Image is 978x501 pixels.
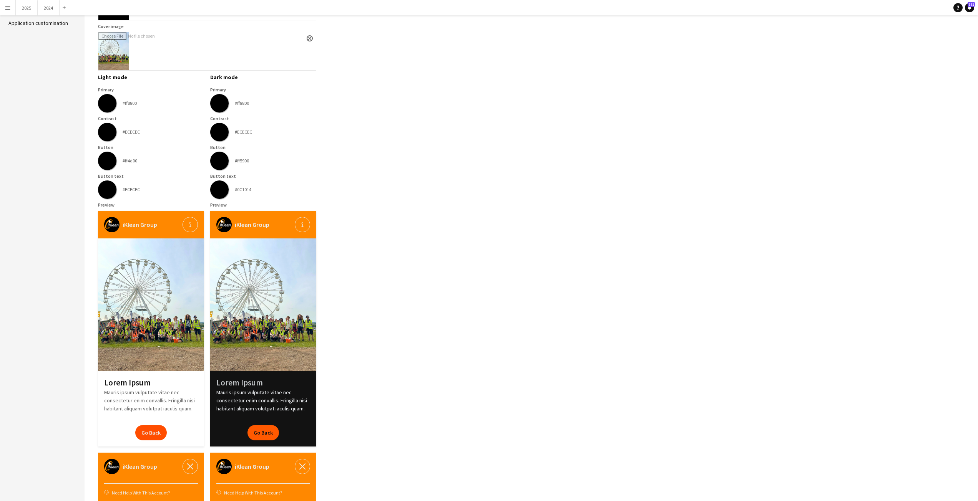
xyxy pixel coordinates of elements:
span: iKlean Group [123,220,157,229]
a: 772 [965,3,974,12]
div: Lorem Ipsum [216,377,310,389]
h3: Dark mode [210,74,316,81]
div: #0C1014 [235,187,251,192]
img: 2Q== [104,217,120,232]
div: Mauris ipsum vulputate vitae nec consectetur enim convallis. Fringilla nisi habitant aliquam volu... [98,371,204,446]
button: Go Back [135,425,167,440]
div: #ff5900 [235,158,249,164]
div: #ff8800 [123,100,137,106]
img: 2Q== [216,217,232,232]
div: Lorem Ipsum [104,377,198,389]
button: Go Back [247,425,279,440]
button: 2024 [38,0,60,15]
div: #ff8800 [235,100,249,106]
span: iKlean Group [235,462,269,471]
div: Mauris ipsum vulputate vitae nec consectetur enim convallis. Fringilla nisi habitant aliquam volu... [210,371,316,446]
img: 2Q== [216,459,232,474]
img: 2Q== [104,459,120,474]
img: thumb-eb706bd7-e761-4c6a-875d-a7f2a124c988.png [210,238,316,371]
span: iKlean Group [123,462,157,471]
img: thumb-eb706bd7-e761-4c6a-875d-a7f2a124c988.png [98,238,204,371]
a: Application customisation [8,20,68,26]
a: Role types [8,9,33,16]
button: 2025 [16,0,38,15]
div: #ff4d00 [123,158,137,164]
div: #ECECEC [123,187,140,192]
div: #ECECEC [123,129,140,135]
div: #ECECEC [235,129,252,135]
h3: Light mode [98,74,204,81]
span: 772 [968,2,975,7]
span: iKlean Group [235,220,269,229]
